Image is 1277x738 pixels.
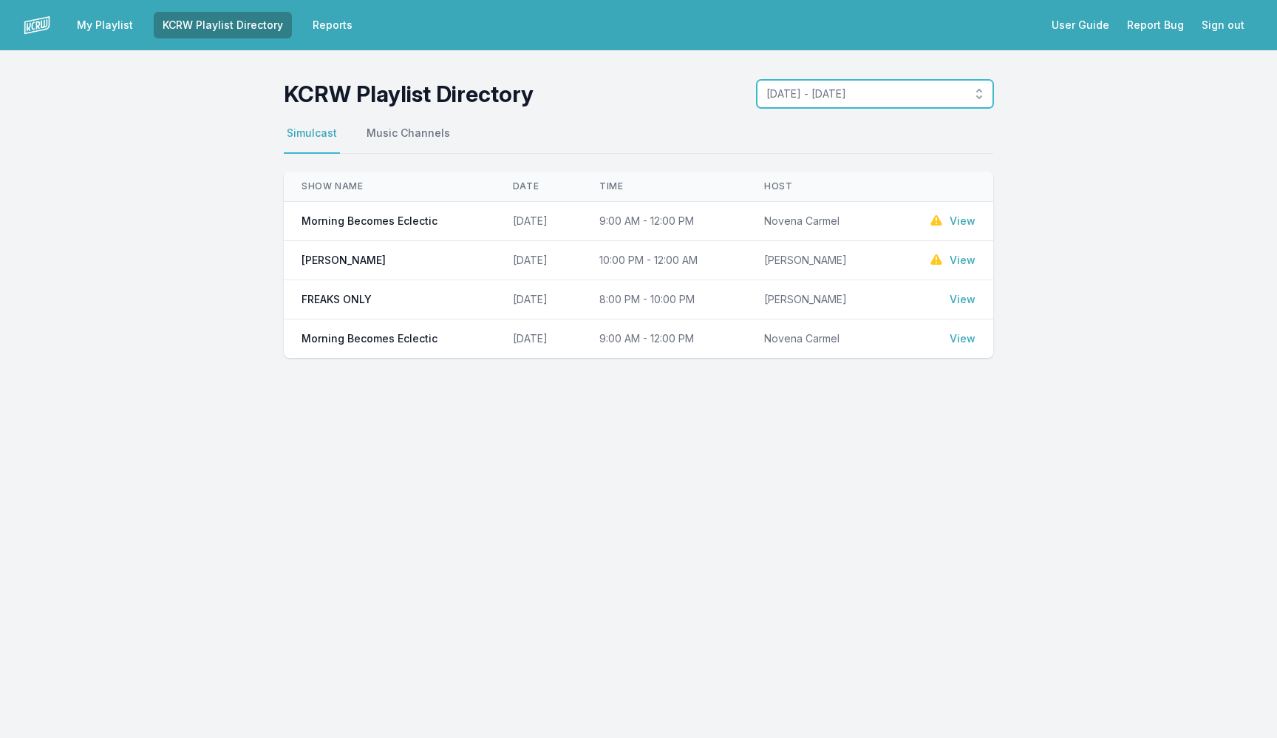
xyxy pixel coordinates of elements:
[950,214,975,228] a: View
[284,172,495,202] th: Show Name
[302,292,372,307] span: FREAKS ONLY
[284,126,340,154] button: Simulcast
[495,172,582,202] th: Date
[950,331,975,346] a: View
[757,80,993,108] button: [DATE] - [DATE]
[582,319,746,359] td: 9:00 AM - 12:00 PM
[746,280,892,319] td: [PERSON_NAME]
[68,12,142,38] a: My Playlist
[746,319,892,359] td: Novena Carmel
[495,241,582,280] td: [DATE]
[302,253,386,268] span: [PERSON_NAME]
[302,331,437,346] span: Morning Becomes Eclectic
[304,12,361,38] a: Reports
[1193,12,1253,38] button: Sign out
[302,214,437,228] span: Morning Becomes Eclectic
[495,202,582,241] td: [DATE]
[364,126,453,154] button: Music Channels
[950,292,975,307] a: View
[746,241,892,280] td: [PERSON_NAME]
[746,202,892,241] td: Novena Carmel
[24,12,50,38] img: logo-white-87cec1fa9cbef997252546196dc51331.png
[766,87,963,101] span: [DATE] - [DATE]
[582,172,746,202] th: Time
[495,280,582,319] td: [DATE]
[746,172,892,202] th: Host
[154,12,292,38] a: KCRW Playlist Directory
[950,253,975,268] a: View
[1118,12,1193,38] a: Report Bug
[1043,12,1118,38] a: User Guide
[582,241,746,280] td: 10:00 PM - 12:00 AM
[582,280,746,319] td: 8:00 PM - 10:00 PM
[582,202,746,241] td: 9:00 AM - 12:00 PM
[284,81,534,107] h1: KCRW Playlist Directory
[495,319,582,359] td: [DATE]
